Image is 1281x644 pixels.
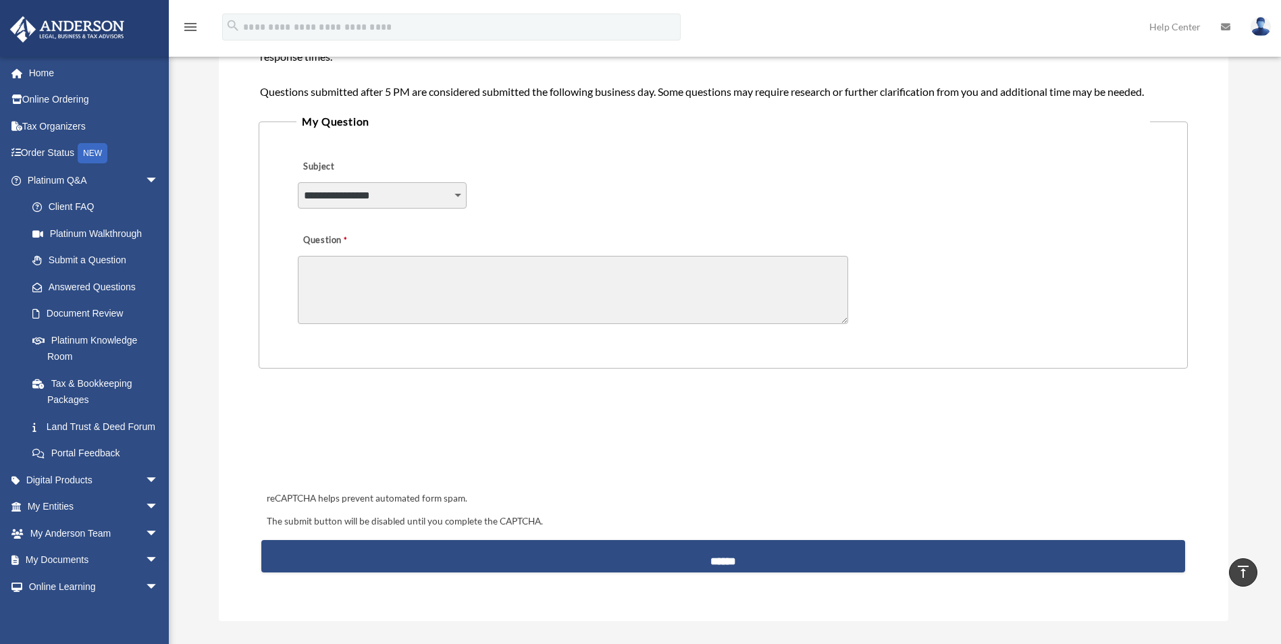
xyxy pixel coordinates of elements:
label: Subject [298,157,426,176]
div: The submit button will be disabled until you complete the CAPTCHA. [261,514,1184,530]
a: Platinum Knowledge Room [19,327,179,370]
a: Online Ordering [9,86,179,113]
a: My Anderson Teamarrow_drop_down [9,520,179,547]
a: Digital Productsarrow_drop_down [9,466,179,493]
a: My Documentsarrow_drop_down [9,547,179,574]
a: Order StatusNEW [9,140,179,167]
a: My Entitiesarrow_drop_down [9,493,179,520]
legend: My Question [296,112,1149,131]
a: Home [9,59,179,86]
i: menu [182,19,199,35]
div: NEW [78,143,107,163]
a: Online Learningarrow_drop_down [9,573,179,600]
span: arrow_drop_down [145,520,172,547]
label: Question [298,231,402,250]
span: arrow_drop_down [145,573,172,601]
a: Client FAQ [19,194,179,221]
img: User Pic [1251,17,1271,36]
i: vertical_align_top [1235,564,1251,580]
a: Land Trust & Deed Forum [19,413,179,440]
a: Tax Organizers [9,113,179,140]
a: Platinum Walkthrough [19,220,179,247]
a: Portal Feedback [19,440,179,467]
i: search [226,18,240,33]
a: menu [182,24,199,35]
span: arrow_drop_down [145,493,172,521]
iframe: reCAPTCHA [263,410,468,463]
a: Submit a Question [19,247,172,274]
div: reCAPTCHA helps prevent automated form spam. [261,491,1184,507]
span: arrow_drop_down [145,466,172,494]
span: arrow_drop_down [145,547,172,574]
a: Answered Questions [19,273,179,300]
img: Anderson Advisors Platinum Portal [6,16,128,43]
a: Tax & Bookkeeping Packages [19,370,179,413]
a: vertical_align_top [1229,558,1257,587]
a: Document Review [19,300,179,327]
a: Platinum Q&Aarrow_drop_down [9,167,179,194]
span: arrow_drop_down [145,167,172,194]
